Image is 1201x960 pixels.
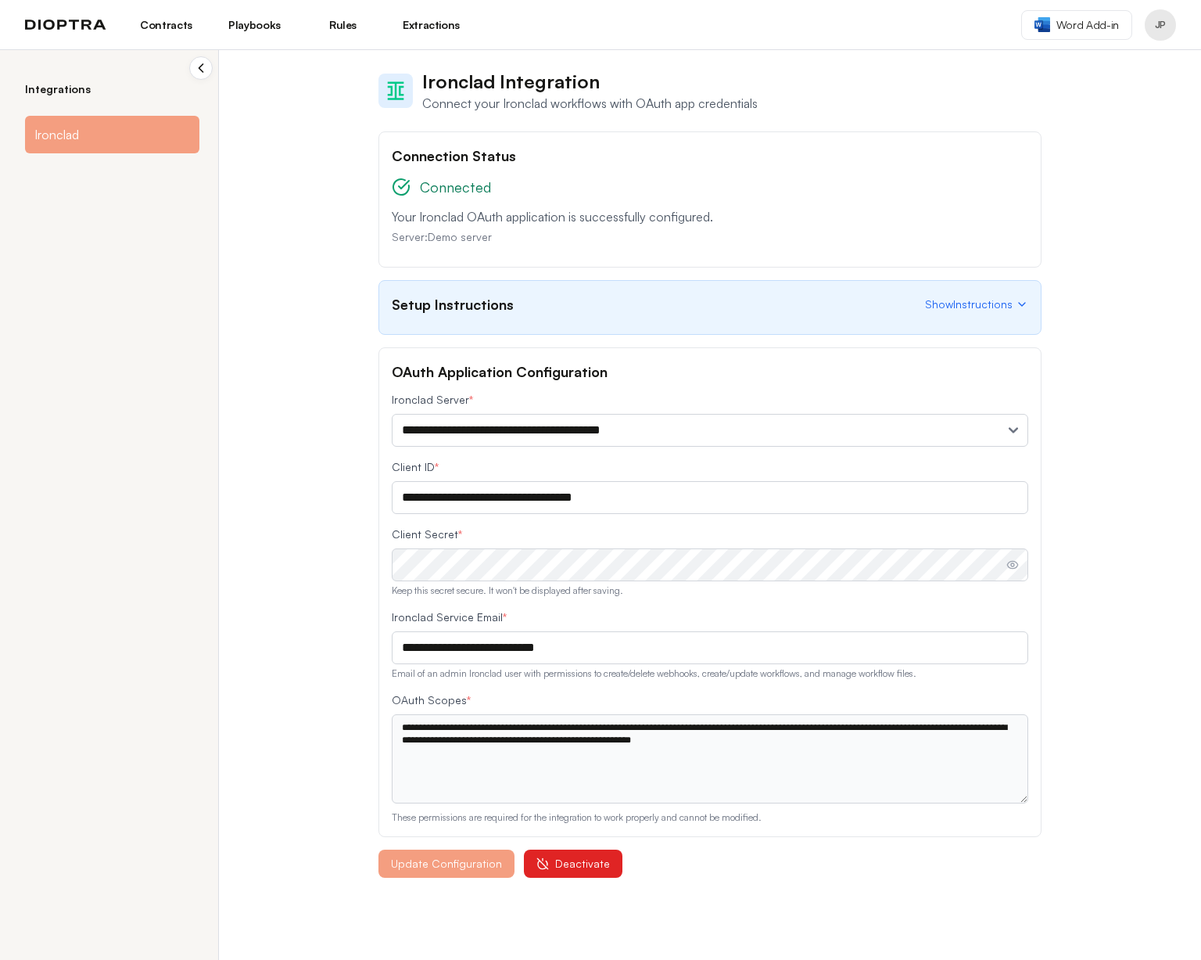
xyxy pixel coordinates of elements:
label: Ironclad Server [392,392,1028,408]
span: Show Instructions [925,297,1013,312]
h2: Connection Status [392,145,1028,167]
a: Word Add-in [1021,10,1132,40]
a: Contracts [131,12,201,38]
h2: Setup Instructions [392,293,514,315]
p: Email of an admin Ironclad user with permissions to create/delete webhooks, create/update workflo... [392,667,1028,680]
button: Update Configuration [378,850,514,878]
button: ShowInstructions [925,297,1028,312]
span: Word Add-in [1056,17,1119,33]
h1: Ironclad Integration [422,69,758,94]
img: Ironclad Logo [385,80,407,102]
label: OAuth Scopes [392,692,1028,708]
img: word [1034,17,1050,32]
a: Extractions [396,12,466,38]
label: Client Secret [392,527,1028,542]
label: Ironclad Service Email [392,609,1028,625]
h2: OAuth Application Configuration [392,361,1028,383]
button: Profile menu [1145,9,1176,41]
p: Server: Demo server [392,229,1028,245]
h2: Integrations [25,81,199,97]
span: Ironclad [34,125,79,144]
span: Deactivate [555,856,610,872]
span: Connected [420,176,491,198]
label: Client ID [392,459,1028,475]
button: Collapse sidebar [189,56,213,80]
img: logo [25,20,106,31]
p: Connect your Ironclad workflows with OAuth app credentials [422,94,758,113]
button: Deactivate [524,850,622,878]
p: Keep this secret secure. It won't be displayed after saving. [392,584,1028,597]
a: Playbooks [220,12,289,38]
p: Your Ironclad OAuth application is successfully configured. [392,207,1028,226]
p: These permissions are required for the integration to work properly and cannot be modified. [392,811,1028,824]
span: Update Configuration [391,856,502,872]
a: Rules [308,12,378,38]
